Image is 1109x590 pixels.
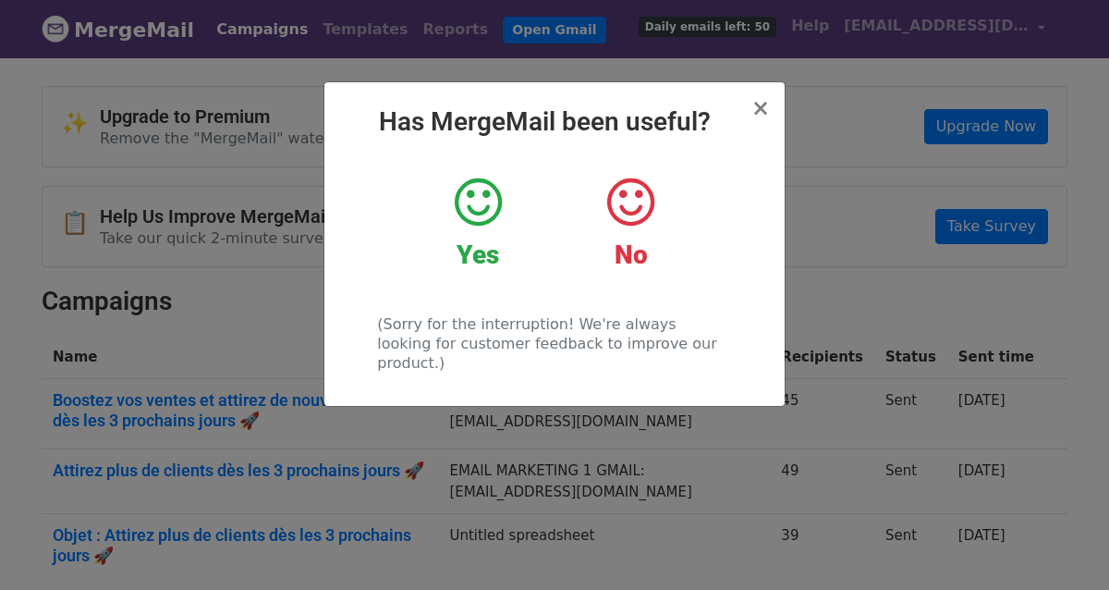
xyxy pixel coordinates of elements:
button: Close [751,97,770,119]
h2: Has MergeMail been useful? [339,106,770,138]
p: (Sorry for the interruption! We're always looking for customer feedback to improve our product.) [377,314,731,373]
span: × [751,95,770,121]
strong: Yes [457,240,499,270]
strong: No [615,240,648,270]
a: No [568,175,693,271]
a: Yes [416,175,541,271]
